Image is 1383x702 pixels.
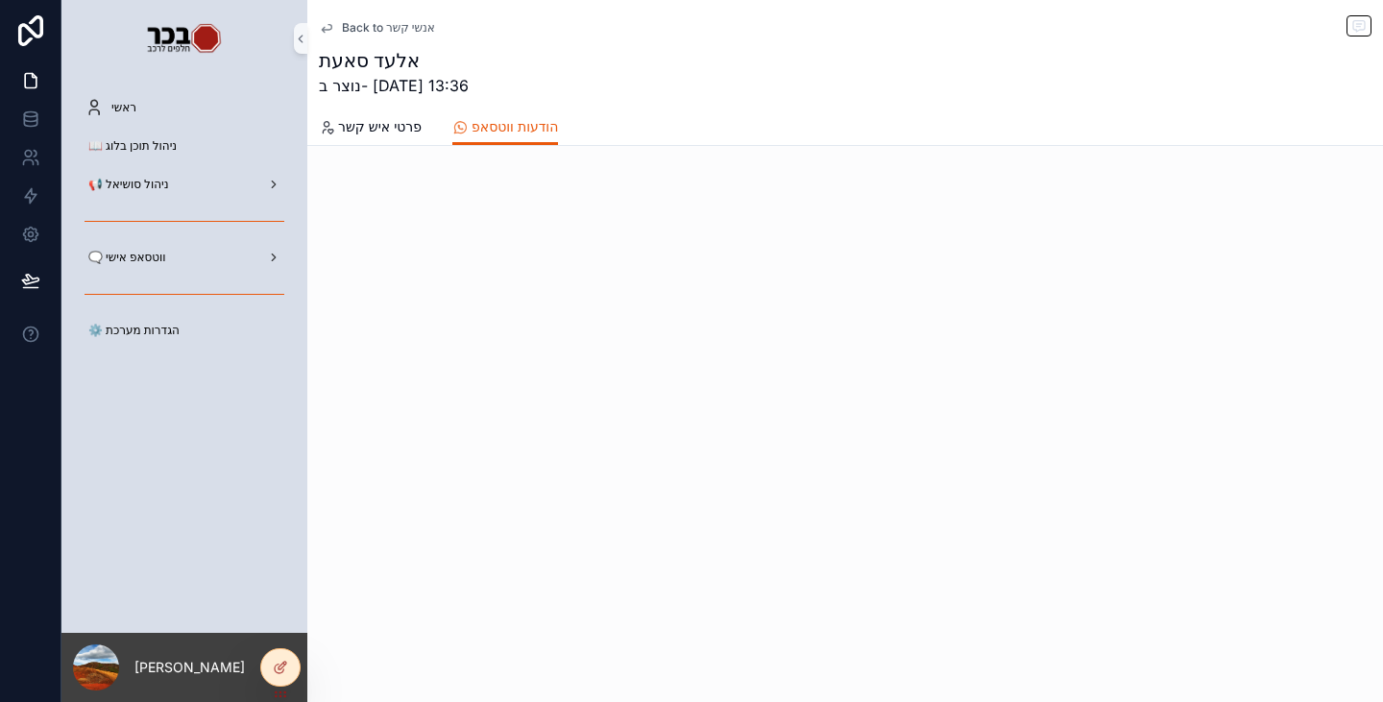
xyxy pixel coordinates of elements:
[88,177,169,192] span: 📢 ניהול סושיאל
[342,20,435,36] span: Back to אנשי קשר
[319,47,469,74] h1: אלעד סאעת
[145,23,224,54] img: App logo
[319,20,435,36] a: Back to אנשי קשר
[134,658,245,677] p: [PERSON_NAME]
[88,138,177,154] span: 📖 ניהול תוכן בלוג
[73,167,296,202] a: 📢 ניהול סושיאל
[73,313,296,348] a: ⚙️ הגדרות מערכת
[73,90,296,125] a: ראשי
[73,129,296,163] a: 📖 ניהול תוכן בלוג
[73,240,296,275] a: 🗨️ ווטסאפ אישי
[472,117,558,136] span: הודעות ווטסאפ
[452,109,558,146] a: הודעות ווטסאפ
[88,250,166,265] span: 🗨️ ווטסאפ אישי
[111,100,136,115] span: ראשי
[338,117,422,136] span: פרטי איש קשר
[61,77,307,373] div: scrollable content
[319,74,469,97] span: נוצר ב- [DATE] 13:36
[319,109,422,148] a: פרטי איש קשר
[88,323,180,338] span: ⚙️ הגדרות מערכת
